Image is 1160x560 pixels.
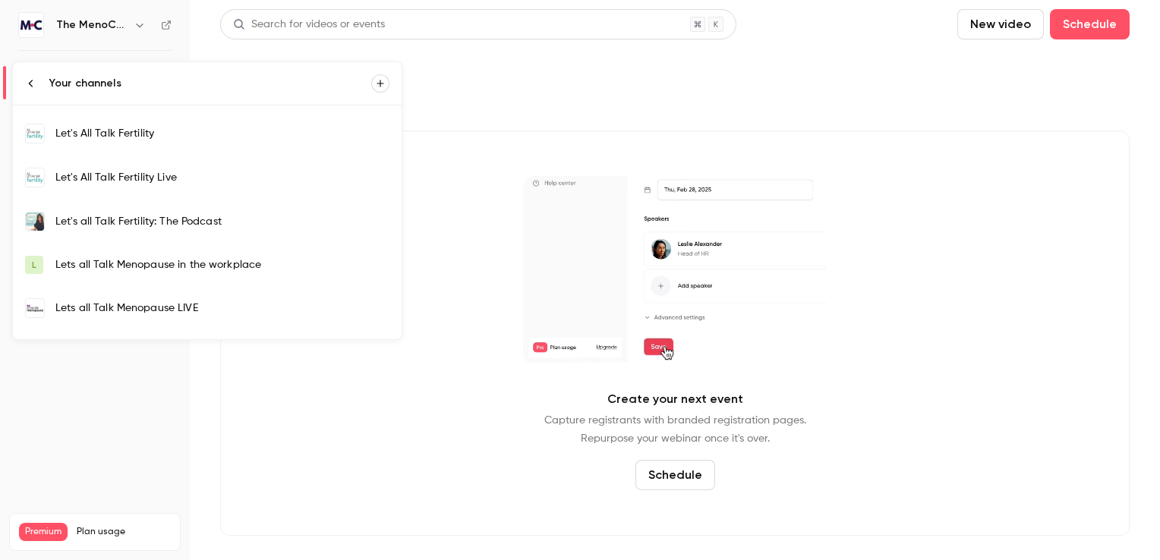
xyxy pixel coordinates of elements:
[55,170,389,185] div: Let's All Talk Fertility Live
[55,257,389,272] div: Lets all Talk Menopause in the workplace
[55,300,389,316] div: Lets all Talk Menopause LIVE
[49,76,371,91] div: Your channels
[55,126,389,141] div: Let's All Talk Fertility
[26,124,44,143] img: Let's All Talk Fertility
[55,214,389,229] div: Let's all Talk Fertility: The Podcast
[26,168,44,187] img: Let's All Talk Fertility Live
[26,299,44,317] img: Lets all Talk Menopause LIVE
[26,212,44,231] img: Let's all Talk Fertility: The Podcast
[32,258,36,272] span: L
